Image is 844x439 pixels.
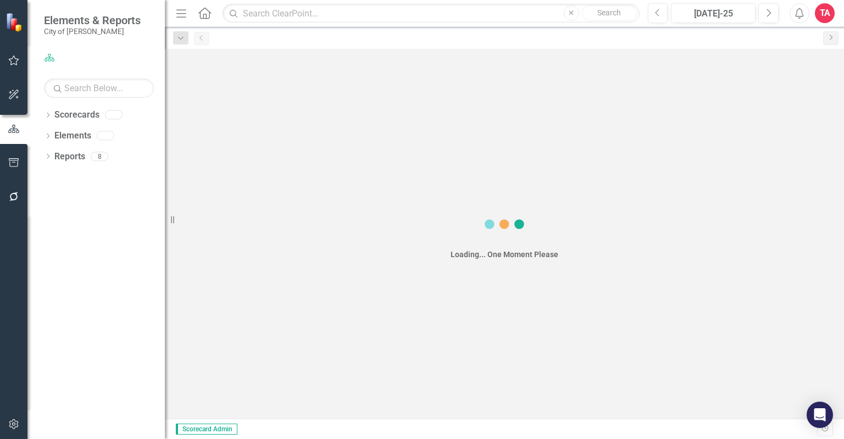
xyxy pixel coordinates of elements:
div: Loading... One Moment Please [451,249,558,260]
a: Reports [54,151,85,163]
div: 8 [91,152,108,161]
a: Elements [54,130,91,142]
span: Search [597,8,621,17]
div: Open Intercom Messenger [807,402,833,428]
span: Scorecard Admin [176,424,237,435]
button: [DATE]-25 [671,3,756,23]
input: Search ClearPoint... [223,4,639,23]
span: Elements & Reports [44,14,141,27]
button: TA [815,3,835,23]
small: City of [PERSON_NAME] [44,27,141,36]
input: Search Below... [44,79,154,98]
a: Scorecards [54,109,99,121]
img: ClearPoint Strategy [5,13,25,32]
button: Search [582,5,637,21]
div: [DATE]-25 [675,7,752,20]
